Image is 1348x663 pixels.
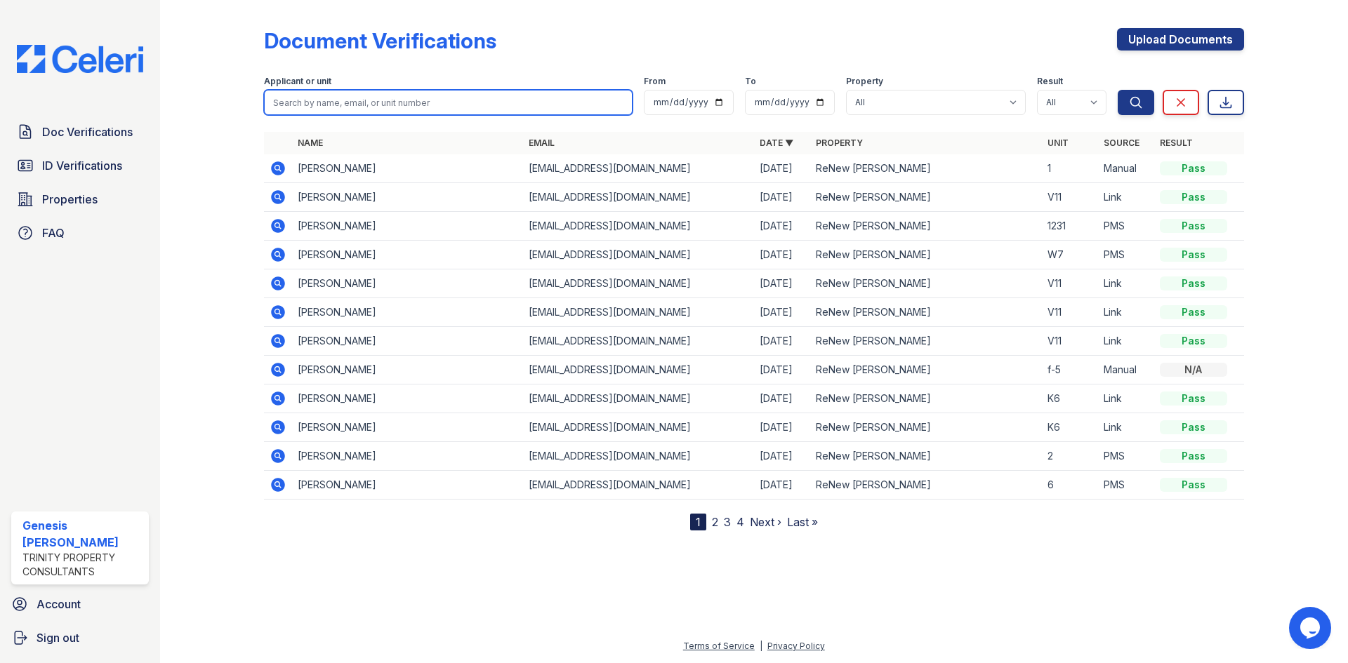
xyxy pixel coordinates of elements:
[523,269,754,298] td: [EMAIL_ADDRESS][DOMAIN_NAME]
[22,551,143,579] div: Trinity Property Consultants
[745,76,756,87] label: To
[292,384,523,413] td: [PERSON_NAME]
[292,327,523,356] td: [PERSON_NAME]
[1098,154,1154,183] td: Manual
[1042,298,1098,327] td: V11
[1160,276,1227,290] div: Pass
[1160,161,1227,175] div: Pass
[1160,248,1227,262] div: Pass
[1042,327,1098,356] td: V11
[11,219,149,247] a: FAQ
[1098,298,1154,327] td: Link
[810,154,1041,183] td: ReNew [PERSON_NAME]
[11,152,149,180] a: ID Verifications
[760,138,793,148] a: Date ▼
[1037,76,1063,87] label: Result
[810,471,1041,500] td: ReNew [PERSON_NAME]
[754,413,810,442] td: [DATE]
[760,641,762,651] div: |
[37,596,81,612] span: Account
[846,76,883,87] label: Property
[1042,269,1098,298] td: V11
[1042,241,1098,269] td: W7
[264,90,633,115] input: Search by name, email, or unit number
[754,154,810,183] td: [DATE]
[1098,241,1154,269] td: PMS
[810,241,1041,269] td: ReNew [PERSON_NAME]
[810,384,1041,413] td: ReNew [PERSON_NAME]
[264,76,331,87] label: Applicant or unit
[292,269,523,298] td: [PERSON_NAME]
[644,76,666,87] label: From
[810,183,1041,212] td: ReNew [PERSON_NAME]
[292,212,523,241] td: [PERSON_NAME]
[736,515,744,529] a: 4
[6,590,154,618] a: Account
[523,413,754,442] td: [EMAIL_ADDRESS][DOMAIN_NAME]
[1289,607,1334,649] iframe: chat widget
[816,138,863,148] a: Property
[6,45,154,73] img: CE_Logo_Blue-a8612792a0a2168367f1c8372b55b34899dd931a85d93a1a3d3e32e68fde9ad4.png
[787,515,818,529] a: Last »
[810,356,1041,384] td: ReNew [PERSON_NAME]
[292,442,523,471] td: [PERSON_NAME]
[810,212,1041,241] td: ReNew [PERSON_NAME]
[754,471,810,500] td: [DATE]
[523,154,754,183] td: [EMAIL_ADDRESS][DOMAIN_NAME]
[1160,363,1227,377] div: N/A
[523,442,754,471] td: [EMAIL_ADDRESS][DOMAIN_NAME]
[810,442,1041,471] td: ReNew [PERSON_NAME]
[754,356,810,384] td: [DATE]
[523,471,754,500] td: [EMAIL_ADDRESS][DOMAIN_NAME]
[712,515,718,529] a: 2
[1042,384,1098,413] td: K6
[1042,183,1098,212] td: V11
[1042,413,1098,442] td: K6
[1098,471,1154,500] td: PMS
[1098,183,1154,212] td: Link
[1104,138,1139,148] a: Source
[523,356,754,384] td: [EMAIL_ADDRESS][DOMAIN_NAME]
[1160,449,1227,463] div: Pass
[754,442,810,471] td: [DATE]
[42,191,98,208] span: Properties
[1098,384,1154,413] td: Link
[1042,154,1098,183] td: 1
[292,298,523,327] td: [PERSON_NAME]
[1117,28,1244,51] a: Upload Documents
[1098,327,1154,356] td: Link
[810,298,1041,327] td: ReNew [PERSON_NAME]
[1160,305,1227,319] div: Pass
[1098,442,1154,471] td: PMS
[523,241,754,269] td: [EMAIL_ADDRESS][DOMAIN_NAME]
[1042,471,1098,500] td: 6
[683,641,755,651] a: Terms of Service
[754,241,810,269] td: [DATE]
[1098,356,1154,384] td: Manual
[11,185,149,213] a: Properties
[810,327,1041,356] td: ReNew [PERSON_NAME]
[42,123,133,140] span: Doc Verifications
[1160,420,1227,434] div: Pass
[1048,138,1069,148] a: Unit
[1098,269,1154,298] td: Link
[754,183,810,212] td: [DATE]
[292,183,523,212] td: [PERSON_NAME]
[523,384,754,413] td: [EMAIL_ADDRESS][DOMAIN_NAME]
[1160,138,1193,148] a: Result
[523,183,754,212] td: [EMAIL_ADDRESS][DOMAIN_NAME]
[292,241,523,269] td: [PERSON_NAME]
[292,356,523,384] td: [PERSON_NAME]
[754,212,810,241] td: [DATE]
[767,641,825,651] a: Privacy Policy
[750,515,781,529] a: Next ›
[810,269,1041,298] td: ReNew [PERSON_NAME]
[754,269,810,298] td: [DATE]
[264,28,496,53] div: Document Verifications
[1160,478,1227,492] div: Pass
[523,212,754,241] td: [EMAIL_ADDRESS][DOMAIN_NAME]
[292,154,523,183] td: [PERSON_NAME]
[810,413,1041,442] td: ReNew [PERSON_NAME]
[1042,442,1098,471] td: 2
[523,327,754,356] td: [EMAIL_ADDRESS][DOMAIN_NAME]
